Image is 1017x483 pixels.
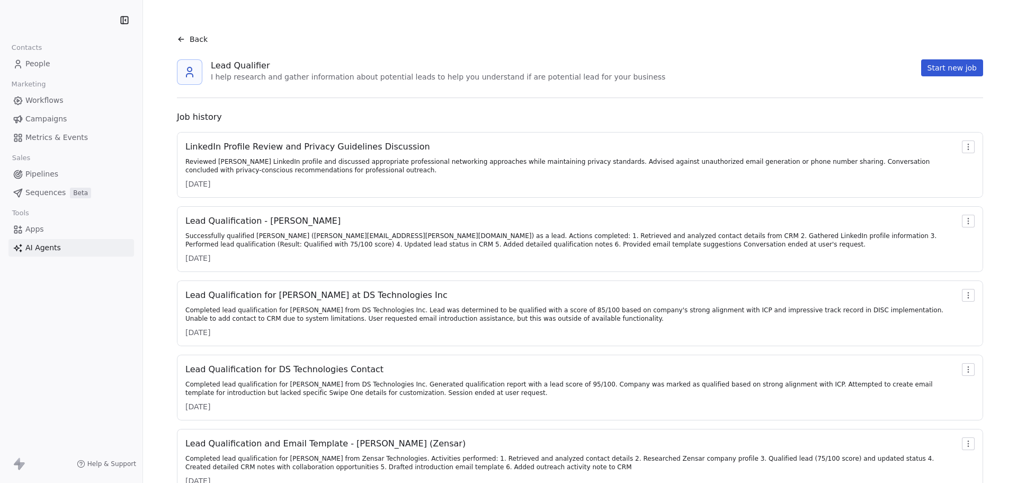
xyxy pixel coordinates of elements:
[8,239,134,257] a: AI Agents
[70,188,91,198] span: Beta
[7,150,35,166] span: Sales
[185,454,958,471] div: Completed lead qualification for [PERSON_NAME] from Zensar Technologies. Activities performed: 1....
[7,205,33,221] span: Tools
[25,187,66,198] span: Sequences
[185,289,958,302] div: Lead Qualification for [PERSON_NAME] at DS Technologies Inc
[8,221,134,238] a: Apps
[185,437,958,450] div: Lead Qualification and Email Template - [PERSON_NAME] (Zensar)
[25,58,50,69] span: People
[8,129,134,146] a: Metrics & Events
[190,34,208,45] span: Back
[185,401,958,412] div: [DATE]
[87,460,136,468] span: Help & Support
[185,327,958,338] div: [DATE]
[8,92,134,109] a: Workflows
[185,157,958,174] div: Reviewed [PERSON_NAME] LinkedIn profile and discussed appropriate professional networking approac...
[185,306,958,323] div: Completed lead qualification for [PERSON_NAME] from DS Technologies Inc. Lead was determined to b...
[185,140,958,153] div: LinkedIn Profile Review and Privacy Guidelines Discussion
[185,232,958,249] div: Successfully qualified [PERSON_NAME] ([PERSON_NAME][EMAIL_ADDRESS][PERSON_NAME][DOMAIN_NAME]) as ...
[185,380,958,397] div: Completed lead qualification for [PERSON_NAME] from DS Technologies Inc. Generated qualification ...
[185,253,958,264] div: [DATE]
[77,460,136,468] a: Help & Support
[25,95,64,106] span: Workflows
[7,40,47,56] span: Contacts
[8,110,134,128] a: Campaigns
[211,59,665,72] div: Lead Qualifier
[8,165,134,183] a: Pipelines
[25,132,88,143] span: Metrics & Events
[185,215,958,227] div: Lead Qualification - [PERSON_NAME]
[177,111,983,124] div: Job history
[185,179,958,189] div: [DATE]
[25,113,67,125] span: Campaigns
[921,59,983,76] button: Start new job
[7,76,50,92] span: Marketing
[25,224,44,235] span: Apps
[8,184,134,201] a: SequencesBeta
[8,55,134,73] a: People
[211,72,665,83] div: I help research and gather information about potential leads to help you understand if are potent...
[25,242,61,253] span: AI Agents
[25,169,58,180] span: Pipelines
[185,363,958,376] div: Lead Qualification for DS Technologies Contact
